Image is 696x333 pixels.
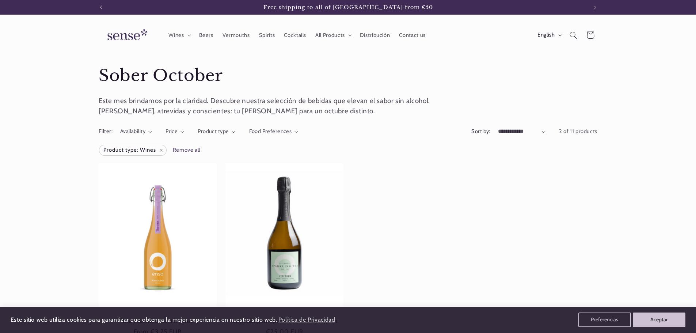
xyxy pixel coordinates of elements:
[99,128,113,136] h2: Filter:
[565,27,582,43] summary: Search
[533,28,565,42] button: English
[99,25,153,46] img: Sense
[223,32,250,39] span: Vermouths
[198,128,229,135] span: Product type
[198,128,235,136] summary: Product type (1 selected)
[99,145,166,155] span: Product type: Wines
[537,31,555,39] span: English
[120,128,145,135] span: Availability
[578,313,631,327] button: Preferencias
[277,314,336,326] a: Política de Privacidad (opens in a new tab)
[194,27,218,43] a: Beers
[249,128,292,135] span: Food Preferences
[99,65,597,86] h1: Sober October
[263,4,433,11] span: Free shipping to all of [GEOGRAPHIC_DATA] from €50
[471,128,490,135] label: Sort by:
[315,32,345,39] span: All Products
[96,22,156,49] a: Sense
[633,313,685,327] button: Aceptar
[254,27,279,43] a: Spirits
[399,32,425,39] span: Contact us
[259,32,275,39] span: Spirits
[166,128,184,136] summary: Price
[173,147,200,153] span: Remove all
[559,128,597,135] span: 2 of 11 products
[120,128,152,136] summary: Availability (0 selected)
[199,32,213,39] span: Beers
[168,32,184,39] span: Wines
[11,316,277,323] span: Este sitio web utiliza cookies para garantizar que obtenga la mejor experiencia en nuestro sitio ...
[173,145,200,155] a: Remove all
[360,32,390,39] span: Distribución
[249,128,298,136] summary: Food Preferences (0 selected)
[164,27,194,43] summary: Wines
[279,27,311,43] a: Cocktails
[218,27,254,43] a: Vermouths
[166,128,178,135] span: Price
[395,27,430,43] a: Contact us
[284,32,306,39] span: Cocktails
[355,27,395,43] a: Distribución
[99,96,431,116] p: Este mes brindamos por la claridad. Descubre nuestra selección de bebidas que elevan el sabor sin...
[99,145,167,155] a: Product type: Wines
[311,27,355,43] summary: All Products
